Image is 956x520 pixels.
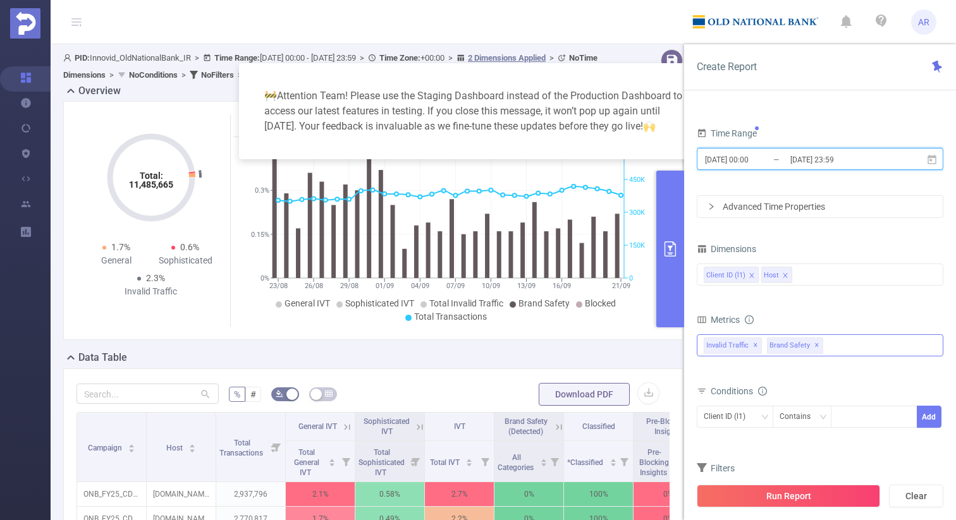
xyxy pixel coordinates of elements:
[767,337,823,354] span: Brand Safety
[264,90,277,102] span: warning
[704,337,762,354] span: Invalid Traffic
[758,387,767,396] i: icon: info-circle
[697,485,880,507] button: Run Report
[697,315,740,325] span: Metrics
[697,128,757,138] span: Time Range
[708,203,715,210] i: icon: right
[917,406,941,428] button: Add
[753,338,758,353] span: ✕
[643,120,656,132] span: highfive
[780,406,819,427] div: Contains
[814,338,819,353] span: ✕
[697,244,756,254] span: Dimensions
[704,151,806,168] input: Start date
[254,78,702,144] div: Attention Team! Please use the Staging Dashboard instead of the Production Dashboard to access ou...
[761,267,792,283] li: Host
[819,413,827,422] i: icon: down
[706,267,745,284] div: Client ID (l1)
[761,413,769,422] i: icon: down
[789,151,892,168] input: End date
[711,386,767,396] span: Conditions
[682,63,717,99] button: Close
[764,267,779,284] div: Host
[749,272,755,280] i: icon: close
[697,463,735,473] span: Filters
[782,272,788,280] i: icon: close
[745,315,754,324] i: icon: info-circle
[704,406,754,427] div: Client ID (l1)
[889,485,943,507] button: Clear
[697,61,757,73] span: Create Report
[697,196,943,217] div: icon: rightAdvanced Time Properties
[704,267,759,283] li: Client ID (l1)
